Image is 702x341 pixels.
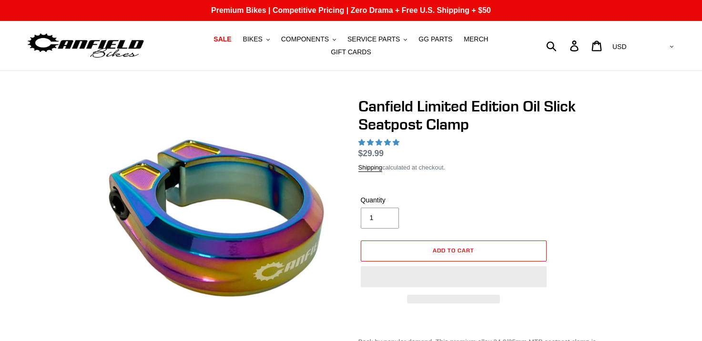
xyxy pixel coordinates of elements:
[358,139,401,146] span: 4.92 stars
[459,33,493,46] a: MERCH
[238,33,275,46] button: BIKES
[358,149,384,158] span: $29.99
[358,163,611,172] div: calculated at checkout.
[414,33,457,46] a: GG PARTS
[331,48,371,56] span: GIFT CARDS
[343,33,412,46] button: SERVICE PARTS
[464,35,488,43] span: MERCH
[243,35,263,43] span: BIKES
[551,35,576,56] input: Search
[276,33,341,46] button: COMPONENTS
[433,247,474,254] span: Add to cart
[209,33,236,46] a: SALE
[347,35,400,43] span: SERVICE PARTS
[361,241,547,261] button: Add to cart
[281,35,329,43] span: COMPONENTS
[326,46,376,59] a: GIFT CARDS
[418,35,452,43] span: GG PARTS
[358,164,383,172] a: Shipping
[26,31,145,61] img: Canfield Bikes
[214,35,231,43] span: SALE
[361,195,451,205] label: Quantity
[358,97,611,134] h1: Canfield Limited Edition Oil Slick Seatpost Clamp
